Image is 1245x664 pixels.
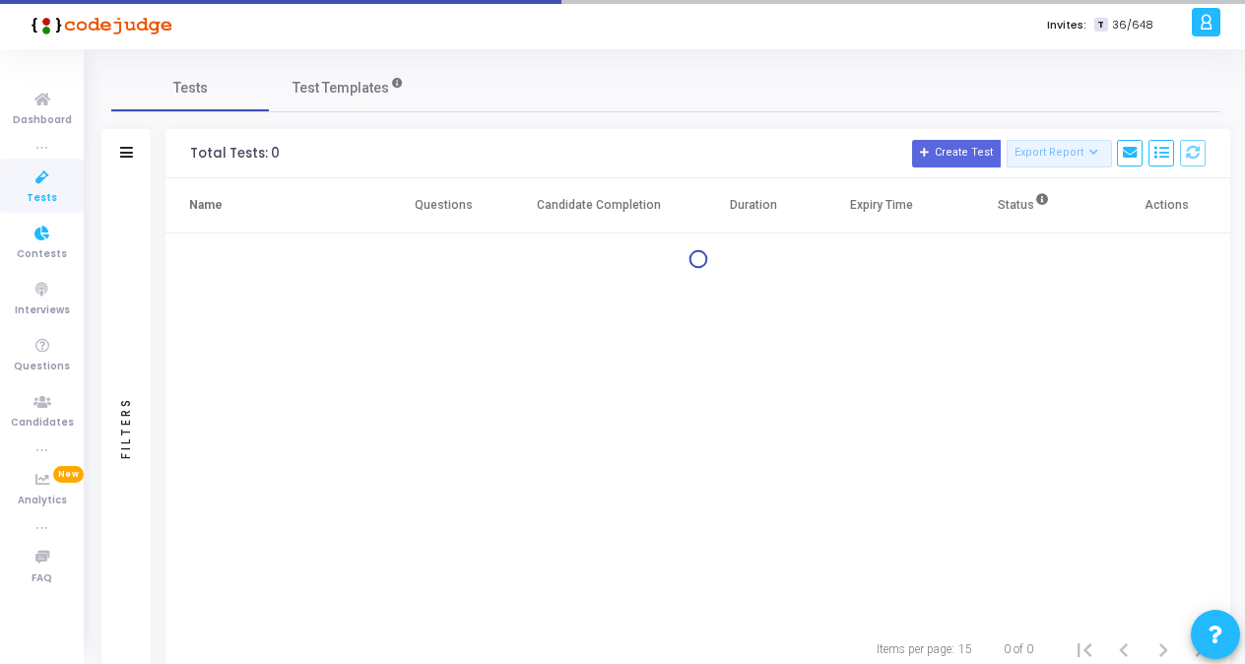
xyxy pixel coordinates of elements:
[947,178,1102,233] th: Status
[190,146,280,162] div: Total Tests: 0
[1004,640,1033,658] div: 0 of 0
[1007,140,1112,167] button: Export Report
[53,466,84,483] span: New
[32,570,52,587] span: FAQ
[818,178,946,233] th: Expiry Time
[1102,178,1230,233] th: Actions
[958,640,972,658] div: 15
[13,112,72,129] span: Dashboard
[507,178,688,233] th: Candidate Completion
[877,640,954,658] div: Items per page:
[117,319,135,536] div: Filters
[11,415,74,432] span: Candidates
[18,493,67,509] span: Analytics
[17,246,67,263] span: Contests
[15,302,70,319] span: Interviews
[173,78,208,99] span: Tests
[293,78,389,99] span: Test Templates
[27,190,57,207] span: Tests
[1094,18,1107,33] span: T
[689,178,818,233] th: Duration
[912,140,1001,167] button: Create Test
[14,359,70,375] span: Questions
[379,178,507,233] th: Questions
[1112,17,1153,33] span: 36/648
[25,5,172,44] img: logo
[1047,17,1086,33] label: Invites:
[165,178,379,233] th: Name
